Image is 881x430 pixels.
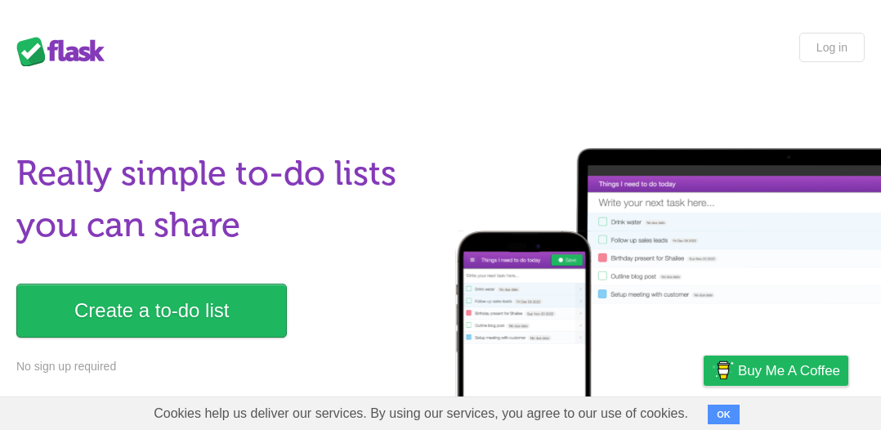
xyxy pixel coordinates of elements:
[16,358,432,375] p: No sign up required
[708,405,740,424] button: OK
[799,33,865,62] a: Log in
[137,397,704,430] span: Cookies help us deliver our services. By using our services, you agree to our use of cookies.
[738,356,840,385] span: Buy me a coffee
[16,37,114,66] div: Flask Lists
[712,356,734,384] img: Buy me a coffee
[16,284,287,338] a: Create a to-do list
[16,148,432,251] h1: Really simple to-do lists you can share
[704,356,848,386] a: Buy me a coffee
